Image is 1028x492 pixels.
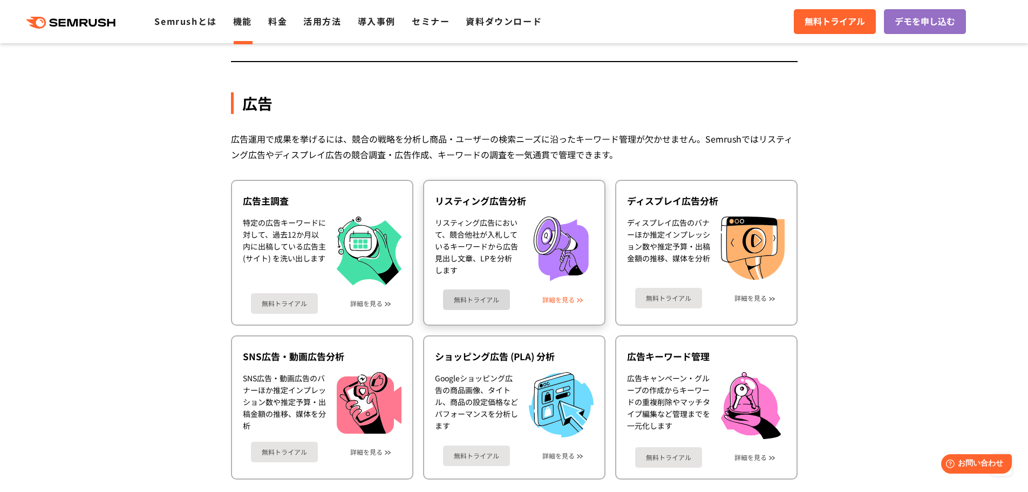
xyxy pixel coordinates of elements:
[435,350,594,363] div: ショッピング広告 (PLA) 分析
[721,217,785,280] img: ディスプレイ広告分析
[243,217,326,285] div: 特定の広告キーワードに対して、過去12か月以内に出稿している広告主 (サイト) を洗い出します
[466,15,542,28] a: 資料ダウンロード
[435,217,518,281] div: リスティング広告において、競合他社が入札しているキーワードから広告見出し文章、LPを分析します
[350,300,383,307] a: 詳細を見る
[233,15,252,28] a: 機能
[243,372,326,434] div: SNS広告・動画広告のバナーほか推定インプレッション数や推定予算・出稿金額の推移、媒体を分析
[529,217,594,281] img: リスティング広告分析
[627,372,710,440] div: 広告キャンペーン・グループの作成からキーワードの重複削除やマッチタイプ編集など管理までを一元化します
[895,15,955,29] span: デモを申し込む
[251,293,318,314] a: 無料トライアル
[542,296,575,304] a: 詳細を見る
[627,194,786,207] div: ディスプレイ広告分析
[627,217,710,280] div: ディスプレイ広告のバナーほか推定インプレッション数や推定予算・出稿金額の推移、媒体を分析
[443,446,510,466] a: 無料トライアル
[932,450,1016,480] iframe: Help widget launcher
[627,350,786,363] div: 広告キーワード管理
[542,452,575,460] a: 詳細を見る
[721,372,781,440] img: 広告キーワード管理
[268,15,287,28] a: 料金
[412,15,450,28] a: セミナー
[884,9,966,34] a: デモを申し込む
[350,448,383,456] a: 詳細を見る
[635,447,702,468] a: 無料トライアル
[154,15,216,28] a: Semrushとは
[251,442,318,462] a: 無料トライアル
[794,9,876,34] a: 無料トライアル
[443,289,510,310] a: 無料トライアル
[435,372,518,437] div: Googleショッピング広告の商品画像、タイトル、商品の設定価格などパフォーマンスを分析します
[734,454,767,461] a: 詳細を見る
[805,15,865,29] span: 無料トライアル
[635,288,702,308] a: 無料トライアル
[243,194,401,207] div: 広告主調査
[243,350,401,363] div: SNS広告・動画広告分析
[231,92,798,114] div: 広告
[337,217,401,285] img: 広告主調査
[337,372,401,434] img: SNS広告・動画広告分析
[358,15,396,28] a: 導入事例
[435,194,594,207] div: リスティング広告分析
[529,372,594,437] img: ショッピング広告 (PLA) 分析
[231,131,798,163] div: 広告運用で成果を挙げるには、競合の戦略を分析し商品・ユーザーの検索ニーズに沿ったキーワード管理が欠かせません。Semrushではリスティング広告やディスプレイ広告の競合調査・広告作成、キーワード...
[303,15,341,28] a: 活用方法
[734,294,767,302] a: 詳細を見る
